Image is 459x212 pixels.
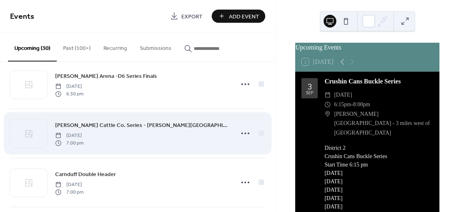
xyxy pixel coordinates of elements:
[308,81,312,89] div: 3
[351,100,353,109] span: -
[324,100,331,109] div: ​
[55,83,83,90] span: [DATE]
[55,132,83,139] span: [DATE]
[133,32,178,61] button: Submissions
[334,100,351,109] span: 6:15pm
[295,43,439,52] div: Upcoming Events
[55,188,83,196] span: 7:00 pm
[212,10,265,23] button: Add Event
[55,139,83,147] span: 7:00 pm
[97,32,133,61] button: Recurring
[306,91,313,95] div: Sep
[334,109,433,138] span: [PERSON_NAME][GEOGRAPHIC_DATA] - 3 miles west of [GEOGRAPHIC_DATA]
[164,10,209,23] a: Export
[324,77,433,86] div: Crushin Cans Buckle Series
[324,109,331,119] div: ​
[353,100,370,109] span: 8:00pm
[55,71,157,81] a: [PERSON_NAME] Arena -D6 Series Finals
[55,90,83,97] span: 6:30 pm
[324,90,331,100] div: ​
[55,181,83,188] span: [DATE]
[334,90,352,100] span: [DATE]
[10,9,34,24] span: Events
[55,121,229,130] a: [PERSON_NAME] Cattle Co. Series - [PERSON_NAME][GEOGRAPHIC_DATA]
[57,32,97,61] button: Past (100+)
[8,32,57,61] button: Upcoming (30)
[181,12,203,21] span: Export
[55,72,157,81] span: [PERSON_NAME] Arena -D6 Series Finals
[229,12,259,21] span: Add Event
[55,170,116,179] a: Carnduff Double Header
